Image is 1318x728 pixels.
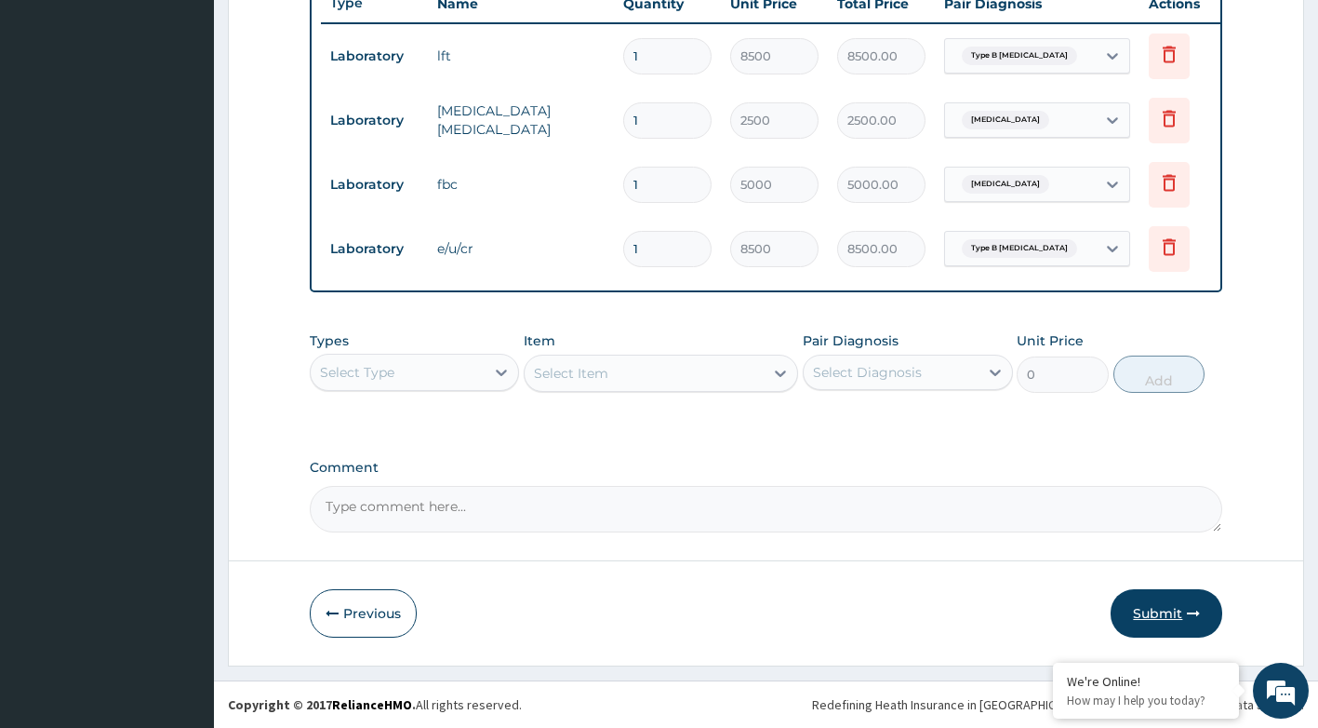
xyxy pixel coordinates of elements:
[310,589,417,638] button: Previous
[310,460,1223,476] label: Comment
[1067,673,1225,690] div: We're Online!
[428,92,614,148] td: [MEDICAL_DATA] [MEDICAL_DATA]
[524,331,555,350] label: Item
[962,47,1077,65] span: Type B [MEDICAL_DATA]
[428,230,614,267] td: e/u/cr
[321,168,428,202] td: Laboratory
[428,37,614,74] td: lft
[1017,331,1084,350] label: Unit Price
[214,681,1318,728] footer: All rights reserved.
[310,333,349,349] label: Types
[321,103,428,138] td: Laboratory
[305,9,350,54] div: Minimize live chat window
[34,93,75,140] img: d_794563401_company_1708531726252_794563401
[320,363,394,382] div: Select Type
[321,39,428,74] td: Laboratory
[803,331,899,350] label: Pair Diagnosis
[332,696,412,713] a: RelianceHMO
[228,696,416,713] strong: Copyright © 2017 .
[812,695,1304,714] div: Redefining Heath Insurance in [GEOGRAPHIC_DATA] using Telemedicine and Data Science!
[321,232,428,266] td: Laboratory
[813,363,922,382] div: Select Diagnosis
[9,508,354,573] textarea: Type your message and hit 'Enter'
[97,104,313,128] div: Chat with us now
[1113,356,1205,393] button: Add
[962,175,1049,194] span: [MEDICAL_DATA]
[962,239,1077,258] span: Type B [MEDICAL_DATA]
[962,111,1049,129] span: [MEDICAL_DATA]
[108,235,257,423] span: We're online!
[428,166,614,203] td: fbc
[1111,589,1222,638] button: Submit
[1067,693,1225,708] p: How may I help you today?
